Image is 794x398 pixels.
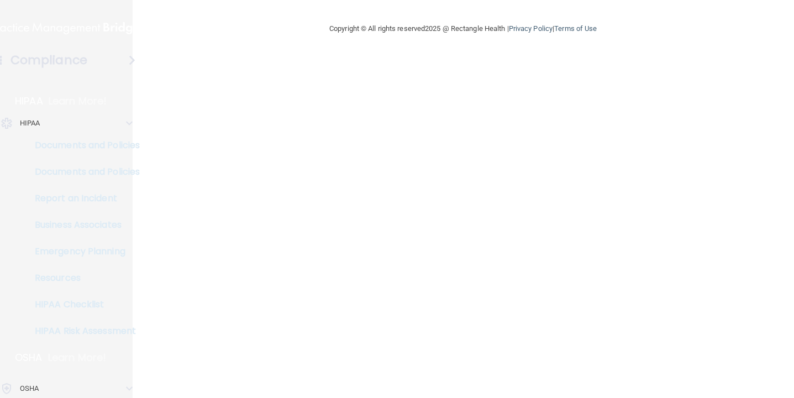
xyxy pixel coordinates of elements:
[554,24,597,33] a: Terms of Use
[48,351,107,364] p: Learn More!
[49,95,107,108] p: Learn More!
[7,299,158,310] p: HIPAA Checklist
[7,246,158,257] p: Emergency Planning
[15,351,43,364] p: OSHA
[15,95,43,108] p: HIPAA
[7,219,158,231] p: Business Associates
[509,24,553,33] a: Privacy Policy
[7,273,158,284] p: Resources
[10,53,87,68] h4: Compliance
[7,140,158,151] p: Documents and Policies
[7,166,158,177] p: Documents and Policies
[20,117,40,130] p: HIPAA
[261,11,665,46] div: Copyright © All rights reserved 2025 @ Rectangle Health | |
[7,326,158,337] p: HIPAA Risk Assessment
[20,382,39,395] p: OSHA
[7,193,158,204] p: Report an Incident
